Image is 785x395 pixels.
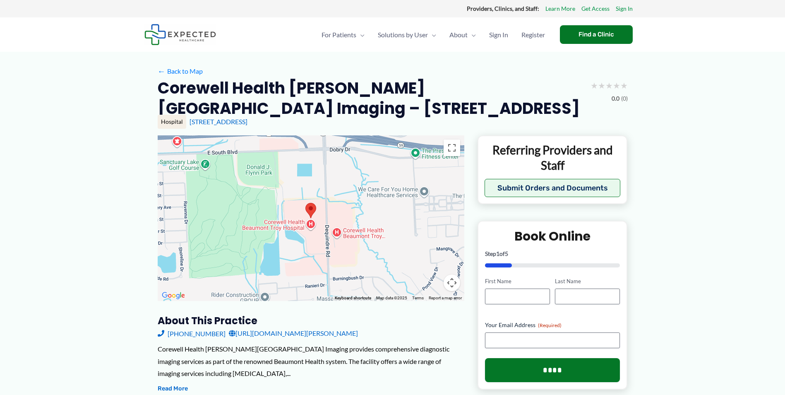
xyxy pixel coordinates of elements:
a: Get Access [581,3,610,14]
button: Keyboard shortcuts [335,295,371,301]
div: Hospital [158,115,186,129]
strong: Providers, Clinics, and Staff: [467,5,539,12]
nav: Primary Site Navigation [315,20,552,49]
span: Sign In [489,20,508,49]
button: Map camera controls [444,275,460,291]
h2: Book Online [485,228,620,244]
span: ★ [591,78,598,93]
span: ★ [598,78,605,93]
label: First Name [485,277,550,285]
span: Menu Toggle [428,20,436,49]
span: ★ [620,78,628,93]
button: Read More [158,384,188,394]
img: Expected Healthcare Logo - side, dark font, small [144,24,216,45]
a: Learn More [545,3,575,14]
span: Menu Toggle [356,20,365,49]
a: Solutions by UserMenu Toggle [371,20,443,49]
span: 5 [505,250,508,257]
a: Sign In [616,3,633,14]
a: For PatientsMenu Toggle [315,20,371,49]
h2: Corewell Health [PERSON_NAME][GEOGRAPHIC_DATA] Imaging – [STREET_ADDRESS] [158,78,584,119]
span: 1 [496,250,499,257]
a: Register [515,20,552,49]
span: Menu Toggle [468,20,476,49]
a: Find a Clinic [560,25,633,44]
span: 0.0 [612,93,619,104]
a: Terms (opens in new tab) [412,296,424,300]
a: [STREET_ADDRESS] [190,118,247,125]
span: Map data ©2025 [376,296,407,300]
label: Last Name [555,277,620,285]
span: ★ [605,78,613,93]
a: [URL][DOMAIN_NAME][PERSON_NAME] [229,327,358,340]
span: ★ [613,78,620,93]
a: AboutMenu Toggle [443,20,483,49]
p: Step of [485,251,620,257]
div: Corewell Health [PERSON_NAME][GEOGRAPHIC_DATA] Imaging provides comprehensive diagnostic imaging ... [158,343,464,380]
h3: About this practice [158,314,464,327]
p: Referring Providers and Staff [485,142,621,173]
img: Google [160,290,187,301]
span: Register [521,20,545,49]
span: (0) [621,93,628,104]
a: ←Back to Map [158,65,203,77]
span: Solutions by User [378,20,428,49]
span: ← [158,67,166,75]
span: (Required) [538,322,562,328]
button: Submit Orders and Documents [485,179,621,197]
a: Sign In [483,20,515,49]
a: Open this area in Google Maps (opens a new window) [160,290,187,301]
span: For Patients [322,20,356,49]
a: [PHONE_NUMBER] [158,327,226,340]
span: About [449,20,468,49]
a: Report a map error [429,296,462,300]
button: Toggle fullscreen view [444,140,460,156]
label: Your Email Address [485,321,620,329]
